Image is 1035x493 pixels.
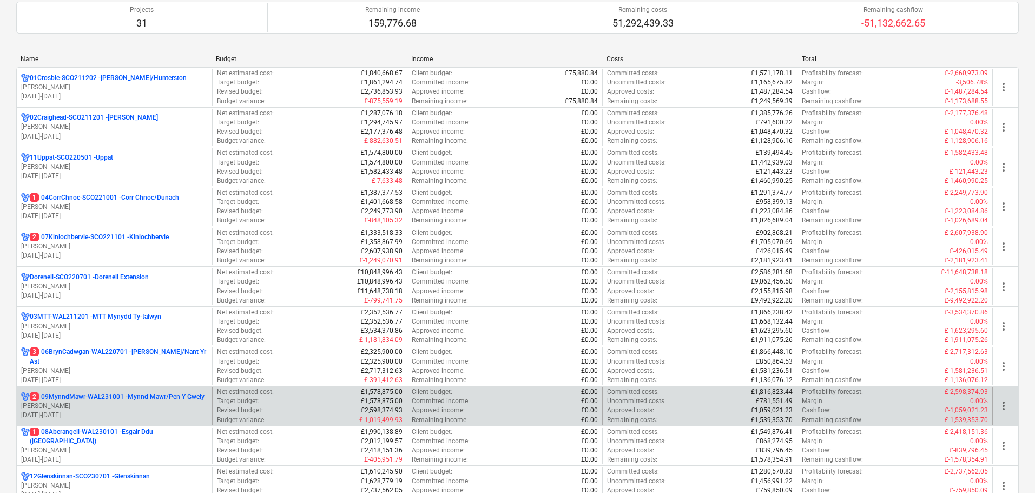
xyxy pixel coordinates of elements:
[361,308,403,317] p: £2,352,536.77
[607,69,659,78] p: Committed costs :
[802,317,824,326] p: Margin :
[607,277,666,286] p: Uncommitted costs :
[945,109,988,118] p: £-2,177,376.48
[751,268,793,277] p: £2,586,281.68
[361,118,403,127] p: £1,294,745.97
[412,308,452,317] p: Client budget :
[412,136,468,146] p: Remaining income :
[802,78,824,87] p: Margin :
[21,74,30,83] div: Project has multi currencies enabled
[21,113,208,141] div: 02Craighead-SCO211201 -[PERSON_NAME][PERSON_NAME][DATE]-[DATE]
[21,83,208,92] p: [PERSON_NAME]
[581,127,598,136] p: £0.00
[607,109,659,118] p: Committed costs :
[970,118,988,127] p: 0.00%
[21,132,208,141] p: [DATE] - [DATE]
[361,326,403,336] p: £3,534,370.86
[217,78,259,87] p: Target budget :
[365,5,420,15] p: Remaining income
[802,256,863,265] p: Remaining cashflow :
[751,176,793,186] p: £1,460,990.25
[581,136,598,146] p: £0.00
[997,439,1010,452] span: more_vert
[21,153,30,162] div: Project has multi currencies enabled
[997,121,1010,134] span: more_vert
[21,273,208,300] div: Dorenell-SCO220701 -Dorenell Extension[PERSON_NAME][DATE]-[DATE]
[607,127,654,136] p: Approved costs :
[21,402,208,411] p: [PERSON_NAME]
[945,228,988,238] p: £-2,607,938.90
[751,238,793,247] p: £1,705,070.69
[217,287,263,296] p: Revised budget :
[217,277,259,286] p: Target budget :
[21,233,208,260] div: 207Kinlochbervie-SCO221101 -Kinlochbervie[PERSON_NAME][DATE]-[DATE]
[361,78,403,87] p: £1,861,294.74
[217,158,259,167] p: Target budget :
[412,256,468,265] p: Remaining income :
[581,308,598,317] p: £0.00
[802,216,863,225] p: Remaining cashflow :
[412,207,465,216] p: Approved income :
[217,247,263,256] p: Revised budget :
[607,207,654,216] p: Approved costs :
[412,296,468,305] p: Remaining income :
[751,256,793,265] p: £2,181,923.41
[412,158,470,167] p: Committed income :
[751,277,793,286] p: £9,062,456.50
[751,216,793,225] p: £1,026,689.04
[217,167,263,176] p: Revised budget :
[217,176,266,186] p: Budget variance :
[607,176,657,186] p: Remaining costs :
[21,193,30,202] div: Project has multi currencies enabled
[361,69,403,78] p: £1,840,668.67
[21,291,208,300] p: [DATE] - [DATE]
[945,296,988,305] p: £-9,492,922.20
[412,148,452,157] p: Client budget :
[130,5,154,15] p: Projects
[997,161,1010,174] span: more_vert
[581,78,598,87] p: £0.00
[581,109,598,118] p: £0.00
[607,87,654,96] p: Approved costs :
[30,193,39,202] span: 1
[21,282,208,291] p: [PERSON_NAME]
[607,308,659,317] p: Committed costs :
[607,238,666,247] p: Uncommitted costs :
[21,411,208,420] p: [DATE] - [DATE]
[581,256,598,265] p: £0.00
[612,5,674,15] p: Remaining costs
[945,97,988,106] p: £-1,173,688.55
[581,216,598,225] p: £0.00
[802,308,863,317] p: Profitability forecast :
[21,273,30,282] div: Project has multi currencies enabled
[217,198,259,207] p: Target budget :
[607,55,793,63] div: Costs
[364,136,403,146] p: £-882,630.51
[412,198,470,207] p: Committed income :
[412,97,468,106] p: Remaining income :
[361,238,403,247] p: £1,358,867.99
[581,188,598,198] p: £0.00
[802,55,988,63] div: Total
[21,392,30,402] div: Project has multi currencies enabled
[581,87,598,96] p: £0.00
[607,317,666,326] p: Uncommitted costs :
[365,17,420,30] p: 159,776.68
[751,69,793,78] p: £1,571,178.11
[21,153,208,181] div: 11Uppat-SCO220501 -Uppat[PERSON_NAME][DATE]-[DATE]
[581,158,598,167] p: £0.00
[361,109,403,118] p: £1,287,076.18
[364,216,403,225] p: £-848,105.32
[607,296,657,305] p: Remaining costs :
[217,207,263,216] p: Revised budget :
[217,109,274,118] p: Net estimated cost :
[30,428,208,446] p: 08Aberangell-WAL230101 - Esgair Ddu ([GEOGRAPHIC_DATA])
[412,326,465,336] p: Approved income :
[21,428,208,465] div: 108Aberangell-WAL230101 -Esgair Ddu ([GEOGRAPHIC_DATA])[PERSON_NAME][DATE]-[DATE]
[412,78,470,87] p: Committed income :
[756,118,793,127] p: £791,600.22
[751,296,793,305] p: £9,492,922.20
[756,198,793,207] p: £958,399.13
[802,176,863,186] p: Remaining cashflow :
[945,216,988,225] p: £-1,026,689.04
